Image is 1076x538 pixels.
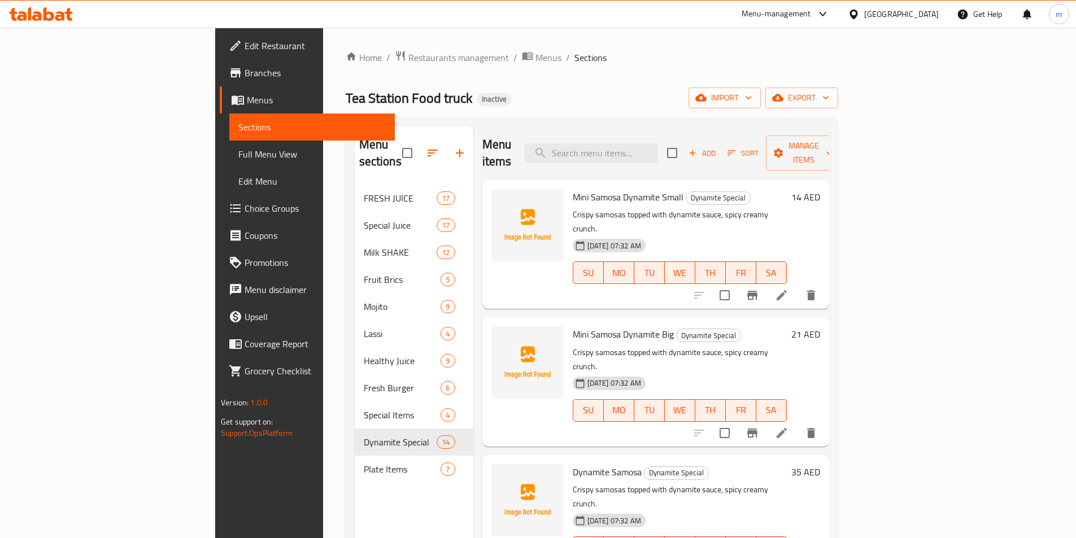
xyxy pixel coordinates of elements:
[364,408,441,422] span: Special Items
[730,265,752,281] span: FR
[221,395,249,410] span: Version:
[742,7,811,21] div: Menu-management
[578,265,599,281] span: SU
[522,50,561,65] a: Menus
[791,464,820,480] h6: 35 AED
[775,139,833,167] span: Manage items
[355,266,473,293] div: Fruit Brics5
[419,139,446,167] span: Sort sections
[766,135,842,170] button: Manage items
[713,283,737,307] span: Select to update
[364,246,437,259] span: Milk SHAKE
[441,410,454,421] span: 4
[639,402,660,418] span: TU
[791,189,820,205] h6: 14 AED
[364,273,441,286] span: Fruit Brics
[437,191,455,205] div: items
[756,399,787,422] button: SA
[574,51,607,64] span: Sections
[250,395,268,410] span: 1.0.0
[220,32,395,59] a: Edit Restaurant
[221,414,273,429] span: Get support on:
[665,399,695,422] button: WE
[364,218,437,232] span: Special Juice
[608,402,630,418] span: MO
[573,463,642,480] span: Dynamite Samosa
[364,191,437,205] span: FRESH JUICE
[669,402,691,418] span: WE
[346,50,838,65] nav: breadcrumb
[684,145,720,162] span: Add item
[220,303,395,330] a: Upsell
[437,220,454,231] span: 17
[245,66,386,80] span: Branches
[441,464,454,475] span: 7
[229,113,395,141] a: Sections
[686,191,751,205] div: Dynamite Special
[245,202,386,215] span: Choice Groups
[491,326,564,399] img: Mini Samosa Dynamite Big
[761,265,782,281] span: SA
[525,143,658,163] input: search
[245,310,386,323] span: Upsell
[238,147,386,161] span: Full Menu View
[728,147,759,160] span: Sort
[739,282,766,309] button: Branch-specific-item
[441,274,454,285] span: 5
[441,381,455,395] div: items
[364,354,441,368] span: Healthy Juice
[364,381,441,395] span: Fresh Burger
[355,428,473,456] div: Dynamite Special14
[726,261,756,284] button: FR
[573,189,683,205] span: Mini Samosa Dynamite Small
[395,141,419,165] span: Select all sections
[535,51,561,64] span: Menus
[477,94,511,104] span: Inactive
[364,300,441,313] span: Mojito
[364,327,441,340] span: Lassi
[573,345,787,374] p: Crispy samosas topped with dynamite sauce, spicy creamy crunch.
[774,91,829,105] span: export
[798,282,825,309] button: delete
[695,399,726,422] button: TH
[765,88,838,108] button: export
[604,261,634,284] button: MO
[798,419,825,447] button: delete
[791,326,820,342] h6: 21 AED
[713,421,737,445] span: Select to update
[437,218,455,232] div: items
[364,462,441,476] span: Plate Items
[644,466,708,479] span: Dynamite Special
[346,85,473,111] span: Tea Station Food truck
[578,402,599,418] span: SU
[573,399,604,422] button: SU
[220,222,395,249] a: Coupons
[1056,8,1062,20] span: m
[700,402,721,418] span: TH
[364,435,437,449] span: Dynamite Special
[491,464,564,536] img: Dynamite Samosa
[220,276,395,303] a: Menu disclaimer
[573,208,787,236] p: Crispy samosas topped with dynamite sauce, spicy creamy crunch.
[437,435,455,449] div: items
[247,93,386,107] span: Menus
[864,8,939,20] div: [GEOGRAPHIC_DATA]
[441,273,455,286] div: items
[446,139,473,167] button: Add section
[441,300,455,313] div: items
[730,402,752,418] span: FR
[725,145,761,162] button: Sort
[669,265,691,281] span: WE
[573,326,674,343] span: Mini Samosa Dynamite Big
[687,147,717,160] span: Add
[220,59,395,86] a: Branches
[583,240,646,251] span: [DATE] 07:32 AM
[686,191,750,204] span: Dynamite Special
[229,141,395,168] a: Full Menu View
[245,337,386,351] span: Coverage Report
[700,265,721,281] span: TH
[220,195,395,222] a: Choice Groups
